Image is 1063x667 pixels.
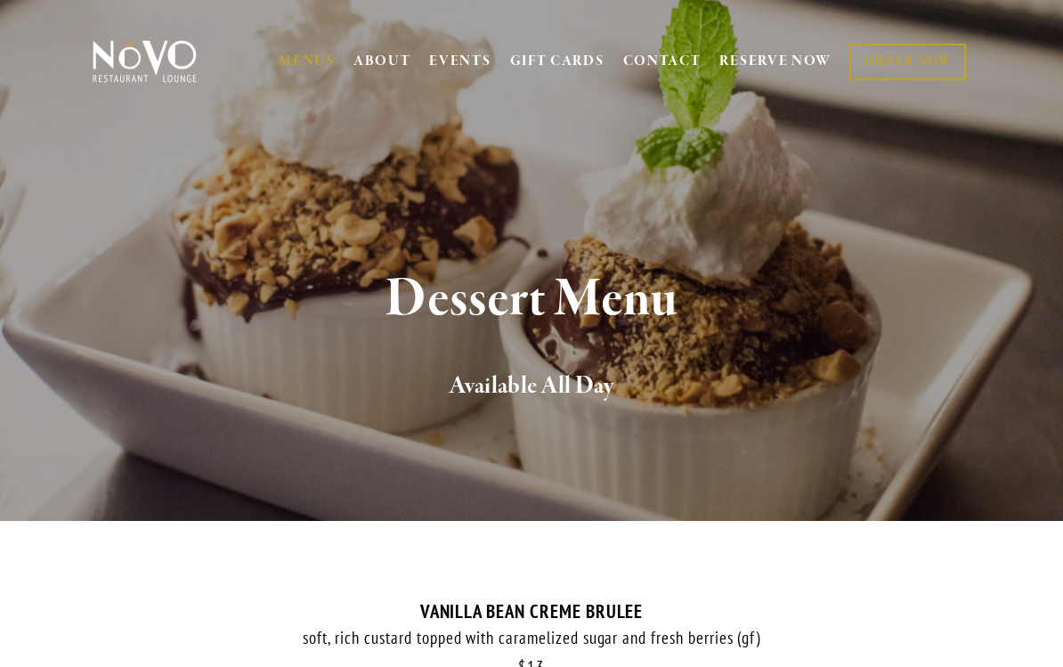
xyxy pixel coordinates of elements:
a: GIFT CARDS [510,45,605,78]
div: soft, rich custard topped with caramelized sugar and fresh berries (gf) [89,627,974,649]
h2: Available All Day [116,368,947,405]
a: ORDER NOW [849,44,966,80]
a: ABOUT [353,53,411,70]
a: MENUS [279,53,335,70]
h1: Dessert Menu [116,271,947,329]
a: RESERVE NOW [719,45,832,78]
a: EVENTS [429,53,491,70]
a: CONTACT [623,45,702,78]
div: VANILLA BEAN CREME BRULEE [89,600,974,622]
img: Novo Restaurant &amp; Lounge [89,39,200,84]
